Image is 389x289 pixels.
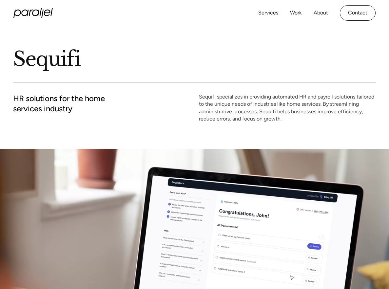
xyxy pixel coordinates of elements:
h2: HR solutions for the home services industry [13,93,105,114]
a: Work [290,8,302,18]
a: Contact [340,5,376,21]
a: home [13,8,53,18]
a: Services [258,8,278,18]
p: Sequifi specializes in providing automated HR and payroll solutions tailored to the unique needs ... [199,93,376,123]
a: About [314,8,328,18]
h1: Sequifi [13,46,275,72]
